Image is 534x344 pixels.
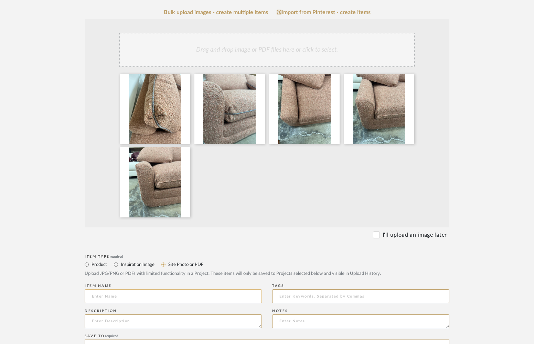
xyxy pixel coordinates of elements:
div: Item name [85,284,262,288]
a: Bulk upload images - create multiple items [164,10,268,15]
div: Description [85,309,262,313]
mat-radio-group: Select item type [85,260,449,269]
span: required [105,334,118,338]
label: I'll upload an image later [383,231,447,239]
label: Inspiration Image [120,261,154,268]
div: Item Type [85,255,449,259]
div: Tags [272,284,449,288]
div: Upload JPG/PNG or PDFs with limited functionality in a Project. These items will only be saved to... [85,270,449,277]
span: required [110,255,123,258]
a: Import from Pinterest - create items [277,9,371,15]
label: Product [91,261,107,268]
input: Enter Name [85,289,262,303]
input: Enter Keywords, Separated by Commas [272,289,449,303]
div: Save To [85,334,449,338]
div: Notes [272,309,449,313]
label: Site Photo or PDF [168,261,203,268]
